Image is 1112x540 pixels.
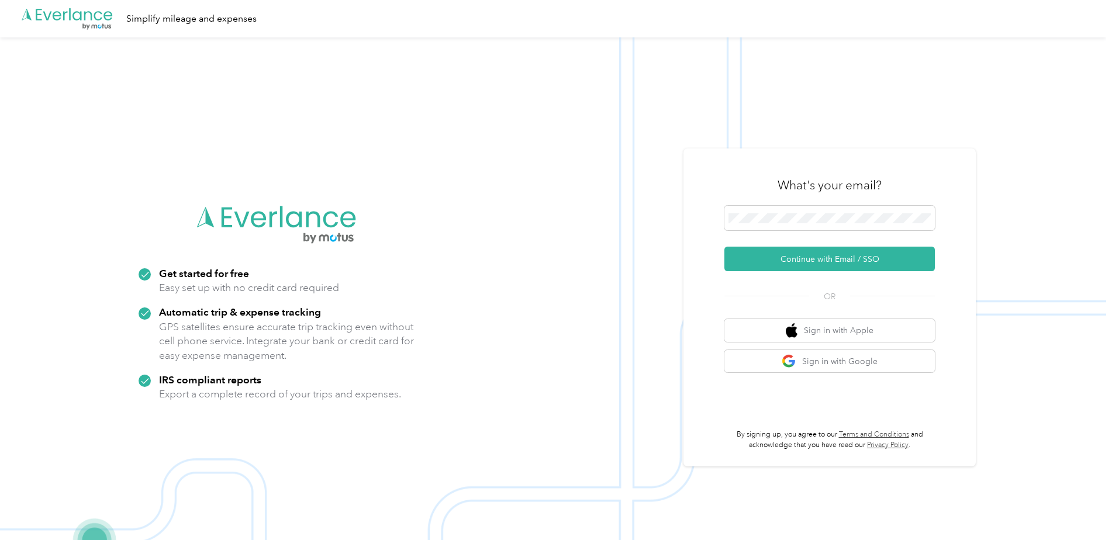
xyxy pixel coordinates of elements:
[159,373,261,386] strong: IRS compliant reports
[159,320,415,363] p: GPS satellites ensure accurate trip tracking even without cell phone service. Integrate your bank...
[782,354,796,369] img: google logo
[159,306,321,318] strong: Automatic trip & expense tracking
[839,430,909,439] a: Terms and Conditions
[724,319,935,342] button: apple logoSign in with Apple
[159,267,249,279] strong: Get started for free
[724,350,935,373] button: google logoSign in with Google
[159,281,339,295] p: Easy set up with no credit card required
[724,430,935,450] p: By signing up, you agree to our and acknowledge that you have read our .
[126,12,257,26] div: Simplify mileage and expenses
[724,247,935,271] button: Continue with Email / SSO
[809,290,850,303] span: OR
[159,387,401,401] p: Export a complete record of your trips and expenses.
[786,323,797,338] img: apple logo
[867,441,909,449] a: Privacy Policy
[778,177,882,193] h3: What's your email?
